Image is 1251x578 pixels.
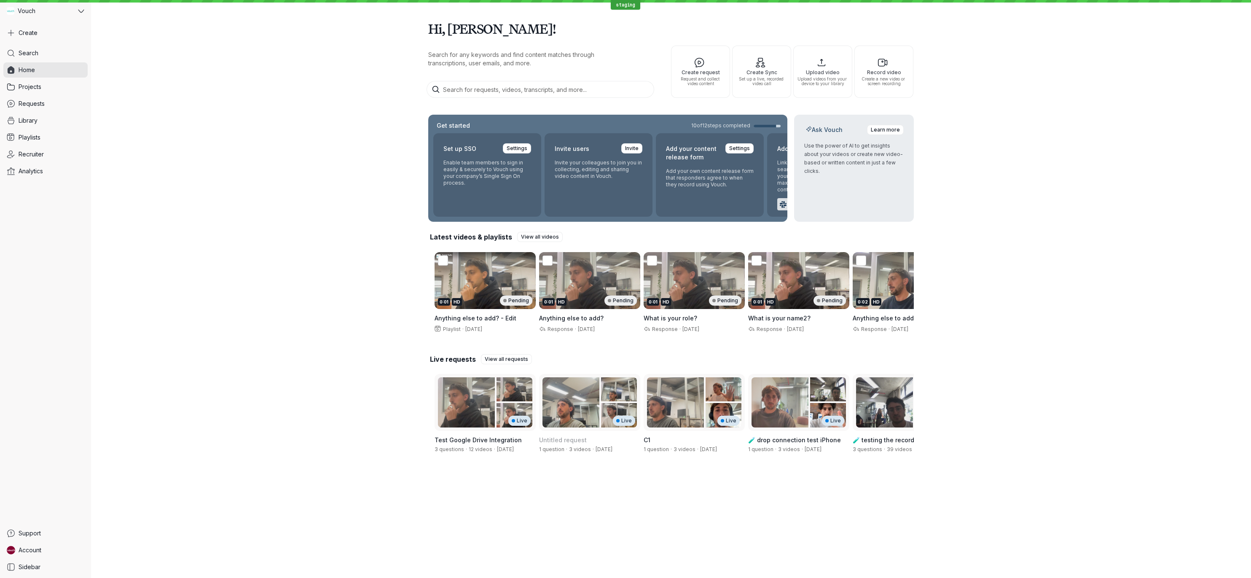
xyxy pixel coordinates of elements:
span: Create request [675,70,726,75]
a: Sidebar [3,559,88,575]
span: View all requests [485,355,528,363]
span: Created by Gary Zurnamer [700,446,717,452]
img: Vouch avatar [7,7,14,15]
span: · [591,446,596,453]
span: Created by Gary Zurnamer [596,446,612,452]
span: Created by Gary Zurnamer [497,446,514,452]
span: Response [546,326,573,332]
span: Created by Jay Almaraz [805,446,821,452]
div: Pending [709,296,741,306]
span: Response [755,326,782,332]
span: Response [859,326,887,332]
a: Invite [621,143,642,153]
span: Record video [858,70,910,75]
button: Create requestRequest and collect video content [671,46,730,98]
span: Anything else to add? [539,315,604,322]
a: Settings [503,143,531,153]
span: Analytics [19,167,43,175]
div: Pending [813,296,846,306]
span: · [882,446,887,453]
button: Record videoCreate a new video or screen recording [854,46,913,98]
span: · [564,446,569,453]
h2: Get started [435,121,472,130]
span: Requests [19,99,45,108]
span: · [669,446,674,453]
a: Search [3,46,88,61]
div: HD [661,298,671,306]
span: Invite [625,144,639,153]
span: Learn more [871,126,900,134]
p: Link your preferred apps to seamlessly incorporate Vouch into your current workflows and maximize... [777,159,865,193]
span: · [887,326,891,333]
h2: Add your content release form [666,143,720,163]
span: [DATE] [465,326,482,332]
span: C1 [644,436,650,444]
div: HD [556,298,566,306]
span: 3 videos [674,446,695,452]
button: Vouch avatarVouch [3,3,88,19]
a: Analytics [3,164,88,179]
p: Use the power of AI to get insights about your videos or create new video-based or written conten... [804,142,904,175]
div: HD [871,298,881,306]
a: Stephane avatarAccount [3,543,88,558]
a: 10of12steps completed [691,122,781,129]
div: Pending [500,296,532,306]
a: Learn more [867,125,904,135]
span: Sidebar [19,563,40,571]
span: · [800,446,805,453]
span: Account [19,546,41,554]
input: Search for requests, videos, transcripts, and more... [427,81,654,98]
span: Anything else to add? - Edit [435,315,516,322]
a: Recruiter [3,147,88,162]
span: · [695,446,700,453]
div: 0:01 [647,298,659,306]
span: Untitled request [539,436,587,444]
h2: Ask Vouch [804,126,844,134]
h2: Set up SSO [443,143,476,154]
span: · [573,326,578,333]
span: 1 question [644,446,669,452]
a: Requests [3,96,88,111]
a: Settings [725,143,754,153]
span: · [464,446,469,453]
a: View all requests [481,354,532,364]
p: Invite your colleagues to join you in collecting, editing and sharing video content in Vouch. [555,159,642,180]
span: What is your role? [644,315,697,322]
span: Library [19,116,38,125]
p: Add your own content release form that responders agree to when they record using Vouch. [666,168,754,188]
span: Test Google Drive Integration [435,436,522,444]
h2: Add integrations [777,143,826,154]
span: Settings [507,144,527,153]
span: 1 question [539,446,564,452]
span: [DATE] [787,326,804,332]
h2: Invite users [555,143,589,154]
a: Projects [3,79,88,94]
span: 3 videos [778,446,800,452]
div: 0:01 [542,298,555,306]
a: Library [3,113,88,128]
span: Create Sync [736,70,787,75]
span: 3 questions [435,446,464,452]
span: What is your name2? [748,315,811,322]
div: Vouch [3,3,76,19]
span: 🧪 testing the recorder webkit blob array buffer ting [853,436,947,452]
div: 0:02 [856,298,870,306]
span: · [773,446,778,453]
span: Create a new video or screen recording [858,77,910,86]
span: Anything else to add? [853,315,917,322]
div: Pending [604,296,637,306]
div: HD [765,298,776,306]
span: [DATE] [682,326,699,332]
p: Enable team members to sign in easily & securely to Vouch using your company’s Single Sign On pro... [443,159,531,186]
span: Vouch [18,7,35,15]
button: Create [3,25,88,40]
div: 0:01 [438,298,450,306]
span: 🧪 drop connection test iPhone [748,436,841,444]
span: Home [19,66,35,74]
span: · [678,326,682,333]
h2: Latest videos & playlists [430,232,512,242]
span: 39 videos [887,446,912,452]
span: 1 question [748,446,773,452]
a: Support [3,526,88,541]
h3: 🧪 testing the recorder webkit blob array buffer ting [853,436,954,444]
